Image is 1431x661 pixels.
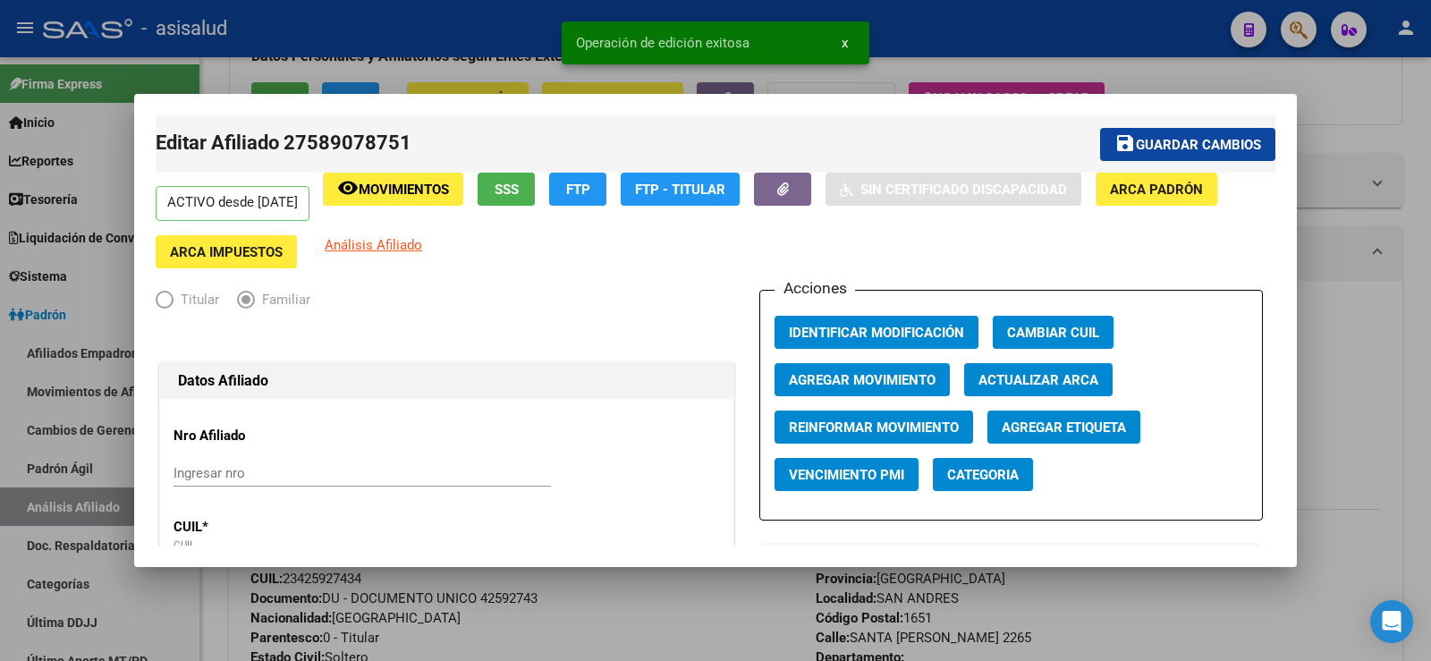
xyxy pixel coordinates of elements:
p: Nro Afiliado [174,426,337,446]
span: Movimientos [359,182,449,198]
span: Vencimiento PMI [789,467,904,483]
span: Actualizar ARCA [978,372,1098,388]
button: Movimientos [323,173,463,206]
button: FTP - Titular [621,173,740,206]
span: Familiar [255,290,310,310]
button: Vencimiento PMI [775,458,919,491]
span: Reinformar Movimiento [789,419,959,436]
button: x [827,27,862,59]
button: SSS [478,173,535,206]
button: FTP [549,173,606,206]
button: Reinformar Movimiento [775,411,973,444]
span: ARCA Padrón [1110,182,1203,198]
button: Identificar Modificación [775,316,978,349]
span: FTP - Titular [635,182,725,198]
span: SSS [495,182,519,198]
span: Categoria [947,467,1019,483]
p: CUIL [174,517,337,538]
mat-radio-group: Elija una opción [156,295,328,311]
button: Agregar Movimiento [775,363,950,396]
span: Análisis Afiliado [325,237,422,253]
mat-icon: remove_red_eye [337,177,359,199]
h1: Datos Afiliado [178,370,715,392]
span: Agregar Etiqueta [1002,419,1126,436]
button: Agregar Etiqueta [987,411,1140,444]
span: Cambiar CUIL [1007,325,1099,341]
button: Sin Certificado Discapacidad [826,173,1081,206]
h3: Acciones [775,276,855,300]
mat-icon: save [1114,132,1136,154]
div: Open Intercom Messenger [1370,600,1413,643]
span: Identificar Modificación [789,325,964,341]
button: Guardar cambios [1100,128,1275,161]
span: Titular [174,290,219,310]
span: Editar Afiliado 27589078751 [156,131,411,154]
button: Actualizar ARCA [964,363,1113,396]
span: x [842,35,848,51]
span: FTP [566,182,590,198]
p: ACTIVO desde [DATE] [156,186,309,221]
button: ARCA Padrón [1096,173,1217,206]
span: Agregar Movimiento [789,372,936,388]
button: ARCA Impuestos [156,235,297,268]
button: Categoria [933,458,1033,491]
span: Operación de edición exitosa [576,34,749,52]
span: Guardar cambios [1136,137,1261,153]
span: ARCA Impuestos [170,244,283,260]
span: Sin Certificado Discapacidad [860,182,1067,198]
button: Cambiar CUIL [993,316,1113,349]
